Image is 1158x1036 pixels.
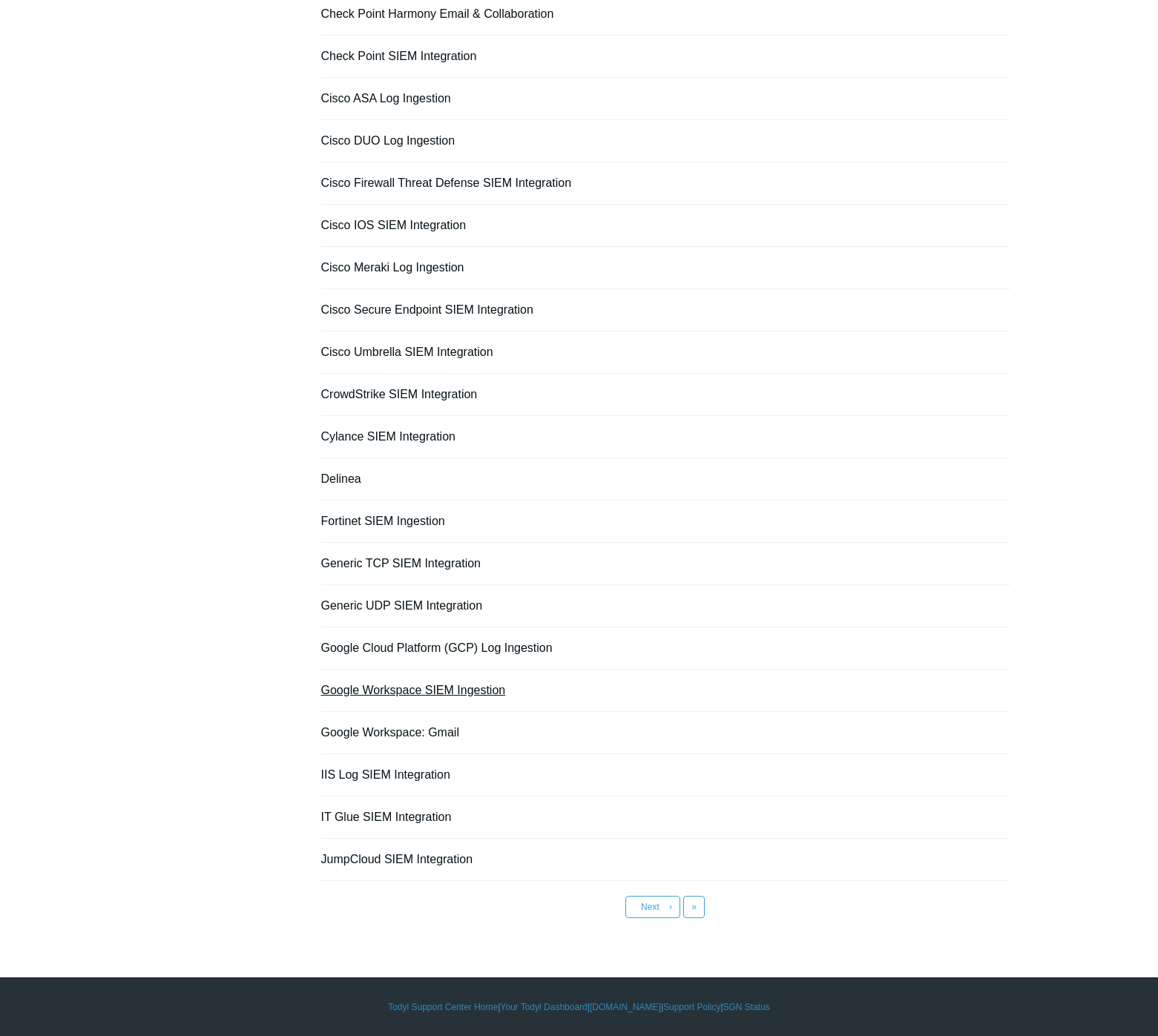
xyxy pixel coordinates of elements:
a: Google Workspace: Gmail [321,726,459,739]
a: IIS Log SIEM Integration [321,768,450,781]
a: Cisco Umbrella SIEM Integration [321,346,493,358]
a: Generic UDP SIEM Integration [321,599,483,612]
a: JumpCloud SIEM Integration [321,853,473,865]
span: » [691,902,697,912]
a: Check Point Harmony Email & Collaboration [321,7,554,20]
a: Google Workspace SIEM Ingestion [321,684,506,696]
a: Cisco Firewall Threat Defense SIEM Integration [321,176,572,189]
a: Cisco Meraki Log Ingestion [321,261,464,274]
a: Cisco Secure Endpoint SIEM Integration [321,303,533,316]
a: Cisco ASA Log Ingestion [321,92,451,105]
a: Cisco DUO Log Ingestion [321,134,455,147]
span: › [669,902,672,912]
a: Generic TCP SIEM Integration [321,557,481,570]
a: Google Cloud Platform (GCP) Log Ingestion [321,641,553,654]
div: | | | | [149,1000,1010,1014]
span: Next [641,902,659,912]
a: IT Glue SIEM Integration [321,811,452,823]
a: Cisco IOS SIEM Integration [321,219,467,231]
a: Todyl Support Center Home [388,1000,498,1014]
a: Fortinet SIEM Ingestion [321,515,445,527]
a: Support Policy [663,1000,720,1014]
a: Your Todyl Dashboard [500,1000,587,1014]
a: [DOMAIN_NAME] [590,1000,661,1014]
a: Delinea [321,472,361,485]
a: SGN Status [723,1000,770,1014]
a: Check Point SIEM Integration [321,50,477,62]
a: Cylance SIEM Integration [321,430,455,443]
a: CrowdStrike SIEM Integration [321,388,478,400]
a: Next [625,896,680,918]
